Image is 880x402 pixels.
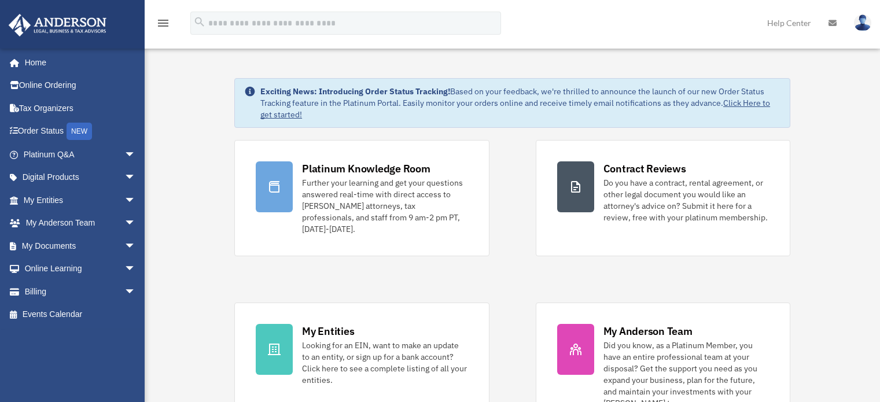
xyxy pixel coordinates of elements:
a: Click Here to get started! [260,98,770,120]
a: My Documentsarrow_drop_down [8,234,153,257]
a: Tax Organizers [8,97,153,120]
a: Digital Productsarrow_drop_down [8,166,153,189]
div: Looking for an EIN, want to make an update to an entity, or sign up for a bank account? Click her... [302,340,467,386]
i: search [193,16,206,28]
img: Anderson Advisors Platinum Portal [5,14,110,36]
span: arrow_drop_down [124,257,148,281]
a: menu [156,20,170,30]
div: Contract Reviews [603,161,686,176]
span: arrow_drop_down [124,280,148,304]
a: Online Ordering [8,74,153,97]
a: My Anderson Teamarrow_drop_down [8,212,153,235]
strong: Exciting News: Introducing Order Status Tracking! [260,86,450,97]
span: arrow_drop_down [124,143,148,167]
span: arrow_drop_down [124,166,148,190]
div: Platinum Knowledge Room [302,161,430,176]
img: User Pic [854,14,871,31]
div: Further your learning and get your questions answered real-time with direct access to [PERSON_NAM... [302,177,467,235]
div: Based on your feedback, we're thrilled to announce the launch of our new Order Status Tracking fe... [260,86,780,120]
div: Do you have a contract, rental agreement, or other legal document you would like an attorney's ad... [603,177,769,223]
a: Home [8,51,148,74]
a: Order StatusNEW [8,120,153,143]
a: Platinum Knowledge Room Further your learning and get your questions answered real-time with dire... [234,140,489,256]
span: arrow_drop_down [124,189,148,212]
a: Billingarrow_drop_down [8,280,153,303]
a: Platinum Q&Aarrow_drop_down [8,143,153,166]
div: My Entities [302,324,354,338]
i: menu [156,16,170,30]
a: My Entitiesarrow_drop_down [8,189,153,212]
a: Events Calendar [8,303,153,326]
span: arrow_drop_down [124,212,148,235]
a: Contract Reviews Do you have a contract, rental agreement, or other legal document you would like... [536,140,790,256]
span: arrow_drop_down [124,234,148,258]
div: My Anderson Team [603,324,693,338]
div: NEW [67,123,92,140]
a: Online Learningarrow_drop_down [8,257,153,281]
